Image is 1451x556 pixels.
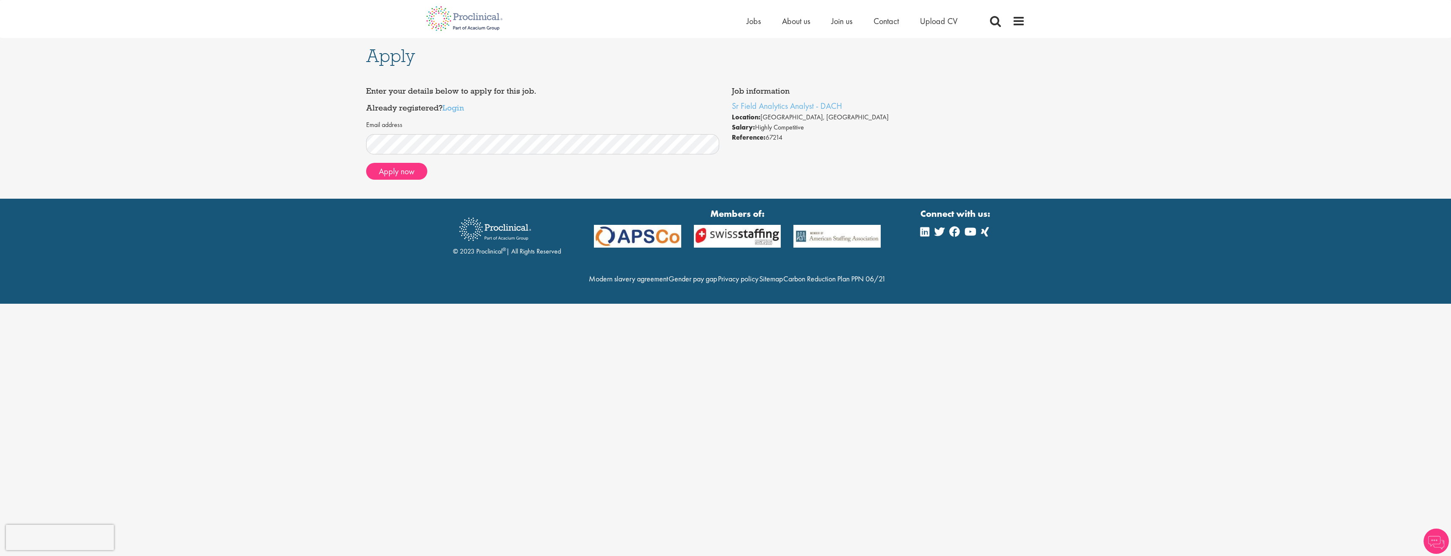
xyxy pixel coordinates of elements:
[732,132,1085,143] li: 67214
[718,274,758,283] a: Privacy policy
[732,113,761,121] strong: Location:
[594,207,881,220] strong: Members of:
[783,274,886,283] a: Carbon Reduction Plan PPN 06/21
[732,122,1085,132] li: Highly Competitive
[366,44,415,67] span: Apply
[782,16,810,27] a: About us
[1424,529,1449,554] img: Chatbot
[442,103,464,113] a: Login
[502,246,506,253] sup: ®
[588,225,688,248] img: APSCo
[732,100,842,111] a: Sr Field Analytics Analyst - DACH
[688,225,788,248] img: APSCo
[366,87,720,112] h4: Enter your details below to apply for this job. Already registered?
[874,16,899,27] a: Contact
[747,16,761,27] a: Jobs
[453,211,561,256] div: © 2023 Proclinical | All Rights Reserved
[589,274,668,283] a: Modern slavery agreement
[732,112,1085,122] li: [GEOGRAPHIC_DATA], [GEOGRAPHIC_DATA]
[6,525,114,550] iframe: reCAPTCHA
[732,87,1085,95] h4: Job information
[787,225,887,248] img: APSCo
[453,212,537,247] img: Proclinical Recruitment
[732,133,766,142] strong: Reference:
[366,120,402,130] label: Email address
[366,163,427,180] button: Apply now
[920,207,992,220] strong: Connect with us:
[920,16,957,27] a: Upload CV
[831,16,852,27] a: Join us
[732,123,755,132] strong: Salary:
[669,274,717,283] a: Gender pay gap
[759,274,783,283] a: Sitemap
